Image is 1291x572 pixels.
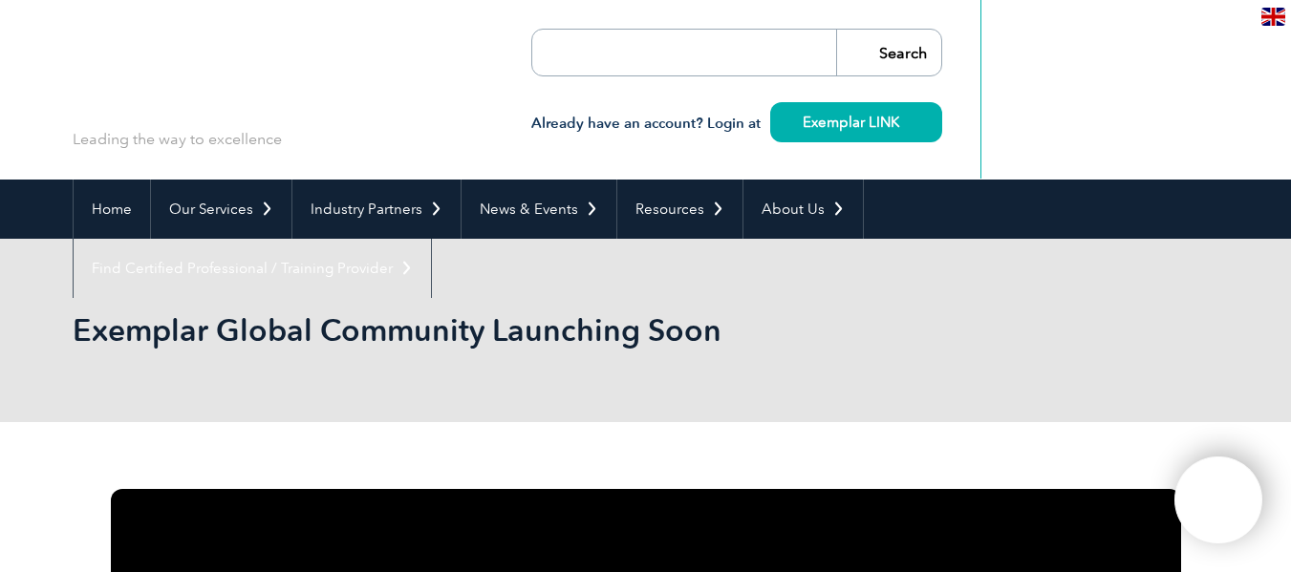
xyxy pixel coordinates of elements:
[74,239,431,298] a: Find Certified Professional / Training Provider
[73,129,282,150] p: Leading the way to excellence
[617,180,742,239] a: Resources
[151,180,291,239] a: Our Services
[292,180,461,239] a: Industry Partners
[1261,8,1285,26] img: en
[743,180,863,239] a: About Us
[1194,477,1242,524] img: svg+xml;nitro-empty-id=MTMzODoxMTY=-1;base64,PHN2ZyB2aWV3Qm94PSIwIDAgNDAwIDQwMCIgd2lkdGg9IjQwMCIg...
[462,180,616,239] a: News & Events
[899,117,910,127] img: svg+xml;nitro-empty-id=MzUxOjIzMg==-1;base64,PHN2ZyB2aWV3Qm94PSIwIDAgMTEgMTEiIHdpZHRoPSIxMSIgaGVp...
[770,102,942,142] a: Exemplar LINK
[74,180,150,239] a: Home
[531,112,942,136] h3: Already have an account? Login at
[73,315,875,346] h2: Exemplar Global Community Launching Soon
[836,30,941,75] input: Search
